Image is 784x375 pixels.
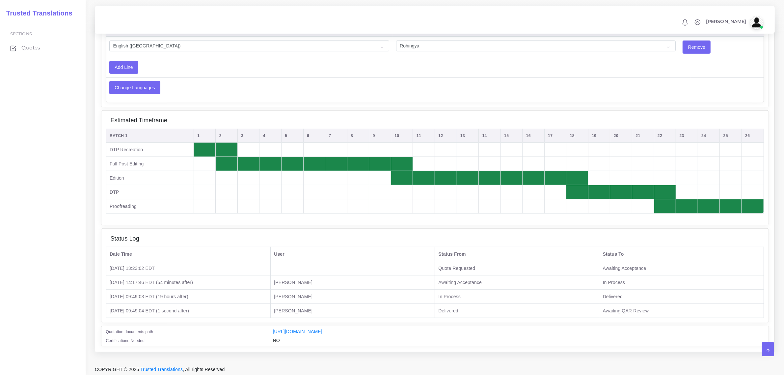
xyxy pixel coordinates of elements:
td: Awaiting Acceptance [599,261,764,275]
span: , All rights Reserved [183,366,225,373]
a: Trusted Translations [2,8,72,19]
th: 12 [435,129,457,143]
h2: Trusted Translations [2,9,72,17]
th: 17 [544,129,566,143]
div: NO [268,337,769,346]
td: Delivered [599,290,764,304]
th: 19 [588,129,610,143]
img: avatar [750,16,763,29]
td: Delivered [435,304,599,318]
th: 14 [479,129,501,143]
input: Add Line [110,61,138,74]
th: Status To [599,247,764,261]
td: Awaiting QAR Review [599,304,764,318]
td: Quote Requested [435,261,599,275]
th: 15 [500,129,523,143]
td: [PERSON_NAME] [270,275,435,290]
th: 8 [347,129,369,143]
input: Remove [683,41,710,53]
td: Awaiting Acceptance [435,275,599,290]
label: Quotation documents path [106,329,153,335]
th: 18 [566,129,588,143]
th: 24 [698,129,720,143]
th: 20 [610,129,632,143]
th: 5 [282,129,304,143]
th: 26 [742,129,764,143]
span: COPYRIGHT © 2025 [95,366,225,373]
th: 7 [325,129,347,143]
td: DTP Recreation [106,142,194,157]
th: 6 [303,129,325,143]
td: In Process [435,290,599,304]
span: Quotes [21,44,40,51]
th: 4 [259,129,282,143]
th: 2 [216,129,238,143]
th: Batch 1 [106,129,194,143]
th: Date Time [106,247,270,261]
th: 9 [369,129,391,143]
th: 22 [654,129,676,143]
span: [PERSON_NAME] [706,19,746,24]
td: DTP [106,185,194,199]
th: User [270,247,435,261]
td: [PERSON_NAME] [270,304,435,318]
a: Quotes [5,41,81,55]
h4: Estimated Timeframe [111,117,168,124]
a: [PERSON_NAME]avatar [703,16,766,29]
td: [DATE] 09:49:04 EDT (1 second after) [106,304,270,318]
span: Sections [10,31,32,36]
label: Certifications Needed [106,338,145,344]
a: [URL][DOMAIN_NAME] [273,329,322,334]
td: In Process [599,275,764,290]
th: 1 [194,129,216,143]
th: 16 [523,129,545,143]
th: Status From [435,247,599,261]
th: 10 [391,129,413,143]
td: Edition [106,171,194,185]
td: [DATE] 09:49:03 EDT (19 hours after) [106,290,270,304]
h4: Status Log [111,235,139,243]
th: 11 [413,129,435,143]
th: 25 [720,129,742,143]
th: 13 [457,129,479,143]
td: [DATE] 13:23:02 EDT [106,261,270,275]
input: Change Languages [110,81,160,94]
th: 3 [237,129,259,143]
td: [DATE] 14:17:46 EDT (54 minutes after) [106,275,270,290]
td: Proofreading [106,199,194,214]
th: 21 [632,129,654,143]
td: Full Post Editing [106,157,194,171]
a: Trusted Translations [140,367,183,372]
td: [PERSON_NAME] [270,290,435,304]
th: 23 [676,129,698,143]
